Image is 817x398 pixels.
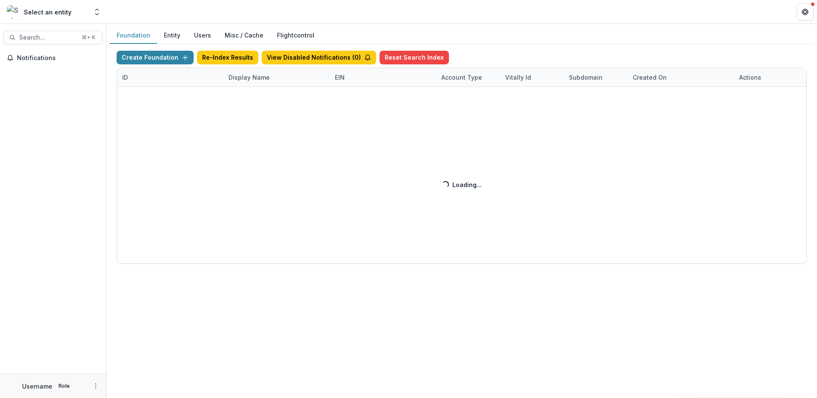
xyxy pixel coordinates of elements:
button: Foundation [110,27,157,44]
p: Username [22,382,52,391]
button: Misc / Cache [218,27,270,44]
button: More [91,381,101,391]
a: Flightcontrol [277,31,314,40]
img: Select an entity [7,5,20,19]
button: Users [187,27,218,44]
span: Notifications [17,55,99,62]
button: Get Help [797,3,814,20]
button: Entity [157,27,187,44]
button: Search... [3,31,103,44]
button: Open entity switcher [91,3,103,20]
div: ⌘ + K [80,33,97,42]
button: Notifications [3,51,103,65]
p: Role [56,382,72,390]
span: Search... [19,34,77,41]
div: Select an entity [24,8,71,17]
